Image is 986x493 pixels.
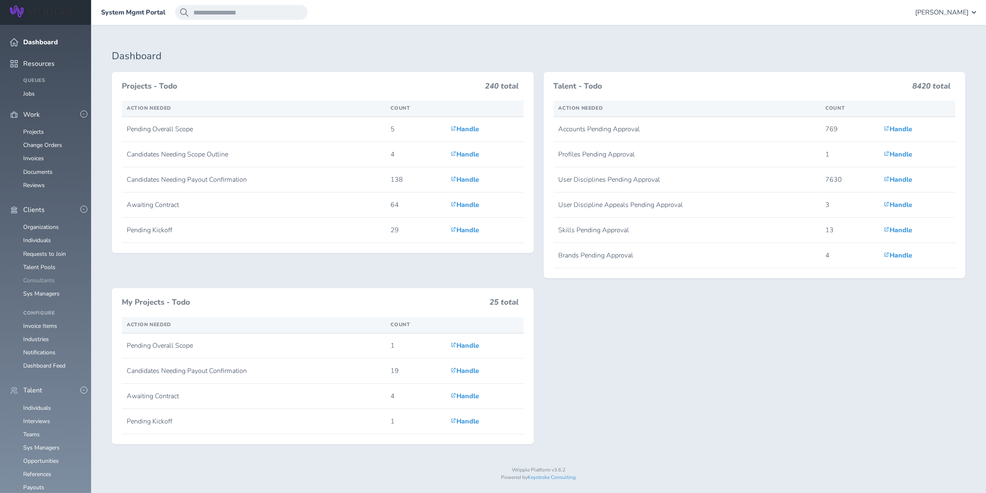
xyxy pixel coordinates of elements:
[821,167,879,192] td: 7630
[112,51,965,62] h1: Dashboard
[23,168,53,176] a: Documents
[122,117,386,142] td: Pending Overall Scope
[23,430,40,438] a: Teams
[554,218,821,243] td: Skills Pending Approval
[451,417,479,426] a: Handle
[122,82,480,91] h3: Projects - Todo
[884,150,912,159] a: Handle
[884,200,912,209] a: Handle
[122,358,386,384] td: Candidates Needing Payout Confirmation
[554,192,821,218] td: User Discipline Appeals Pending Approval
[23,181,45,189] a: Reviews
[386,142,446,167] td: 4
[451,125,479,134] a: Handle
[915,9,969,16] span: [PERSON_NAME]
[127,105,171,111] span: Action Needed
[826,105,845,111] span: Count
[528,474,576,481] a: Keystroke Consulting
[122,298,485,307] h3: My Projects - Todo
[122,384,386,409] td: Awaiting Contract
[23,470,51,478] a: References
[112,467,965,473] p: Wripple Platform v3.6.2
[451,341,479,350] a: Handle
[821,142,879,167] td: 1
[23,335,49,343] a: Industries
[23,483,44,491] a: Payouts
[884,175,912,184] a: Handle
[884,251,912,260] a: Handle
[23,417,50,425] a: Interviews
[80,111,87,118] button: -
[915,5,976,20] button: [PERSON_NAME]
[490,298,519,310] h3: 25 total
[386,192,446,218] td: 64
[10,5,72,17] img: Wripple
[122,167,386,192] td: Candidates Needing Payout Confirmation
[451,150,479,159] a: Handle
[122,192,386,218] td: Awaiting Contract
[821,192,879,218] td: 3
[112,475,965,481] p: Powered by
[23,236,51,244] a: Individuals
[23,206,45,214] span: Clients
[23,154,44,162] a: Invoices
[122,333,386,358] td: Pending Overall Scope
[23,277,55,284] a: Consultants
[386,333,446,358] td: 1
[386,409,446,434] td: 1
[821,218,879,243] td: 13
[386,358,446,384] td: 19
[451,366,479,375] a: Handle
[23,290,60,298] a: Sys Managers
[122,142,386,167] td: Candidates Needing Scope Outline
[23,362,65,370] a: Dashboard Feed
[386,384,446,409] td: 4
[485,82,519,94] h3: 240 total
[554,117,821,142] td: Accounts Pending Approval
[23,310,81,316] h4: Configure
[821,243,879,268] td: 4
[23,404,51,412] a: Individuals
[101,9,165,16] a: System Mgmt Portal
[80,387,87,394] button: -
[23,250,66,258] a: Requests to Join
[122,218,386,243] td: Pending Kickoff
[23,263,55,271] a: Talent Pools
[554,142,821,167] td: Profiles Pending Approval
[912,82,950,94] h3: 8420 total
[23,78,81,84] h4: Queues
[821,117,879,142] td: 769
[23,111,40,118] span: Work
[23,90,35,98] a: Jobs
[23,60,55,67] span: Resources
[386,117,446,142] td: 5
[122,409,386,434] td: Pending Kickoff
[386,167,446,192] td: 138
[451,226,479,235] a: Handle
[23,322,57,330] a: Invoice Items
[23,444,60,452] a: Sys Managers
[554,82,908,91] h3: Talent - Todo
[451,200,479,209] a: Handle
[386,218,446,243] td: 29
[23,223,59,231] a: Organizations
[554,167,821,192] td: User Disciplines Pending Approval
[80,206,87,213] button: -
[23,38,58,46] span: Dashboard
[391,105,410,111] span: Count
[554,243,821,268] td: Brands Pending Approval
[884,125,912,134] a: Handle
[559,105,603,111] span: Action Needed
[23,349,55,356] a: Notifications
[23,387,42,394] span: Talent
[451,175,479,184] a: Handle
[391,321,410,328] span: Count
[23,128,44,136] a: Projects
[23,141,62,149] a: Change Orders
[127,321,171,328] span: Action Needed
[23,457,59,465] a: Opportunities
[451,392,479,401] a: Handle
[884,226,912,235] a: Handle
